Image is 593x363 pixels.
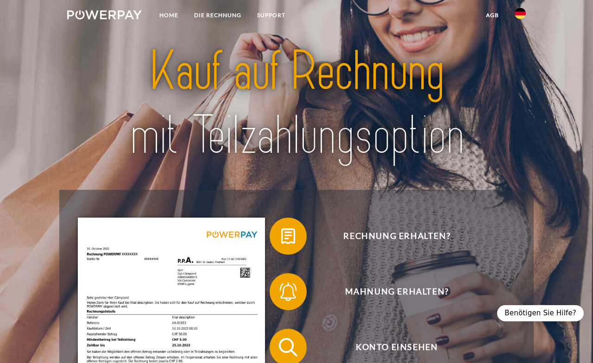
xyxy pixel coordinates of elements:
button: Rechnung erhalten? [270,218,511,255]
span: Rechnung erhalten? [284,218,511,255]
img: title-powerpay_de.svg [90,36,504,171]
img: de [515,8,526,19]
img: qb_bell.svg [277,280,300,303]
span: Mahnung erhalten? [284,273,511,310]
img: logo-powerpay-white.svg [67,10,142,19]
img: qb_search.svg [277,336,300,359]
img: qb_bill.svg [277,225,300,248]
div: Benötigen Sie Hilfe? [497,305,584,321]
a: DIE RECHNUNG [186,7,249,24]
a: SUPPORT [249,7,293,24]
button: Mahnung erhalten? [270,273,511,310]
a: agb [478,7,507,24]
a: Home [151,7,186,24]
